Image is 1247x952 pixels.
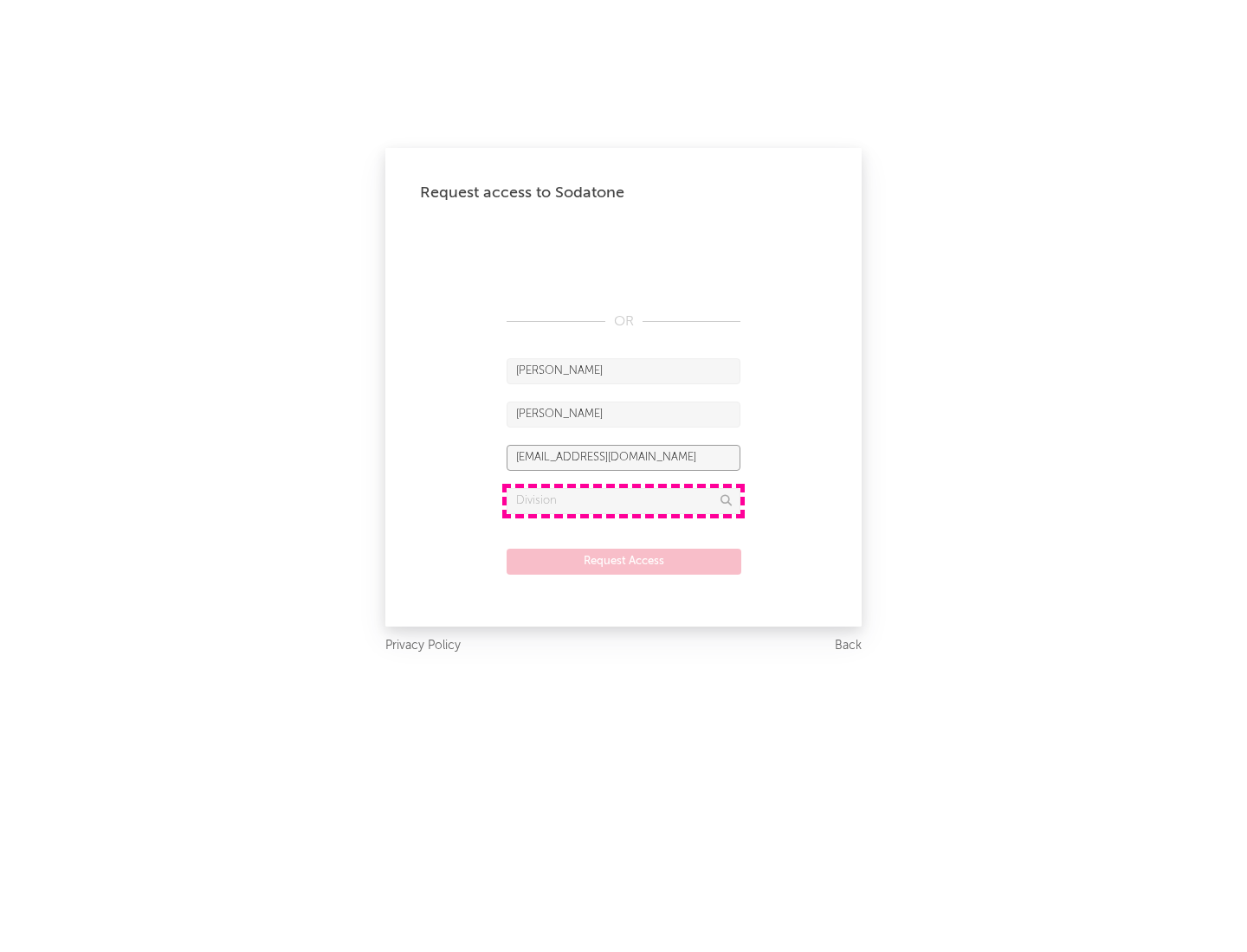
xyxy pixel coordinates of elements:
[385,635,461,657] a: Privacy Policy
[507,445,740,471] input: Email
[507,488,740,514] input: Division
[507,402,740,428] input: Last Name
[507,312,740,332] div: OR
[507,549,741,575] button: Request Access
[507,358,740,384] input: First Name
[420,183,827,203] div: Request access to Sodatone
[835,635,862,657] a: Back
